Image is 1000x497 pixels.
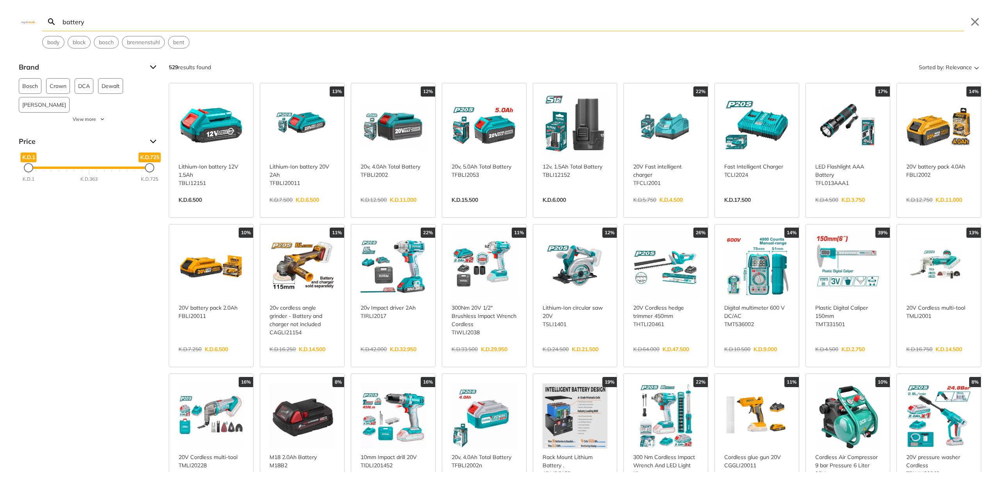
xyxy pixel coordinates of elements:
[94,36,118,48] button: Select suggestion: bosch
[47,38,59,47] span: body
[22,79,38,93] span: Bosch
[75,78,93,94] button: DCA
[145,163,154,172] div: Maximum Price
[173,38,184,47] span: bent
[46,78,70,94] button: Crown
[966,86,981,97] div: 14%
[784,377,799,387] div: 11%
[969,16,981,28] button: Close
[946,61,972,74] span: Relevance
[19,135,144,148] span: Price
[68,36,90,48] button: Select suggestion: block
[332,377,344,387] div: 8%
[875,86,890,97] div: 17%
[61,13,964,31] input: Search…
[972,63,981,72] svg: Sort
[78,79,90,93] span: DCA
[73,116,96,123] span: View more
[784,228,799,238] div: 14%
[24,163,33,172] div: Minimum Price
[966,228,981,238] div: 13%
[239,377,253,387] div: 16%
[875,377,890,387] div: 10%
[80,176,98,183] div: K.D.363
[122,36,165,48] div: Suggestion: brennenstuhl
[19,78,41,94] button: Bosch
[875,228,890,238] div: 39%
[168,36,189,48] button: Select suggestion: bent
[127,38,160,47] span: brennenstuhl
[969,377,981,387] div: 8%
[239,228,253,238] div: 10%
[50,79,66,93] span: Crown
[169,64,178,71] strong: 529
[602,377,617,387] div: 19%
[43,36,64,48] button: Select suggestion: body
[19,116,159,123] button: View more
[330,86,344,97] div: 13%
[19,20,37,23] img: Close
[22,97,66,112] span: [PERSON_NAME]
[330,228,344,238] div: 11%
[168,36,189,48] div: Suggestion: bent
[122,36,164,48] button: Select suggestion: brennenstuhl
[602,228,617,238] div: 12%
[693,228,708,238] div: 26%
[512,228,526,238] div: 11%
[141,176,158,183] div: K.D.725
[68,36,91,48] div: Suggestion: block
[169,61,211,74] div: results found
[693,86,708,97] div: 22%
[94,36,119,48] div: Suggestion: bosch
[421,228,435,238] div: 22%
[421,86,435,97] div: 12%
[102,79,120,93] span: Dewalt
[23,176,34,183] div: K.D.1
[917,61,981,74] button: Sorted by:Relevance Sort
[693,377,708,387] div: 22%
[47,17,56,27] svg: Search
[98,78,123,94] button: Dewalt
[42,36,64,48] div: Suggestion: body
[99,38,114,47] span: bosch
[19,61,144,74] span: Brand
[421,377,435,387] div: 16%
[73,38,86,47] span: block
[19,97,70,113] button: [PERSON_NAME]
